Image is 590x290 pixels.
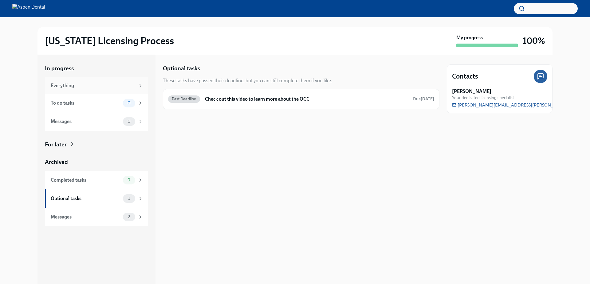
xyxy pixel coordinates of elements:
span: 9 [124,178,134,182]
div: Completed tasks [51,177,120,184]
span: 0 [124,119,134,124]
h4: Contacts [452,72,478,81]
span: 0 [124,101,134,105]
a: Optional tasks1 [45,189,148,208]
h6: Check out this video to learn more about the OCC [205,96,408,102]
a: Completed tasks9 [45,171,148,189]
span: December 28th, 2024 12:00 [413,96,434,102]
span: 1 [124,196,134,201]
a: Archived [45,158,148,166]
div: Everything [51,82,135,89]
strong: [DATE] [421,96,434,102]
img: Aspen Dental [12,4,45,14]
div: These tasks have passed their deadline, but you can still complete them if you like. [163,77,332,84]
span: Due [413,96,434,102]
strong: [PERSON_NAME] [452,88,491,95]
a: Messages0 [45,112,148,131]
a: Everything [45,77,148,94]
h5: Optional tasks [163,64,200,72]
span: Past Deadline [168,97,200,101]
a: Messages2 [45,208,148,226]
a: To do tasks0 [45,94,148,112]
span: Your dedicated licensing specialist [452,95,514,101]
a: Past DeadlineCheck out this video to learn more about the OCCDue[DATE] [168,94,434,104]
div: Messages [51,118,120,125]
h3: 100% [523,35,545,46]
div: Messages [51,214,120,220]
div: To do tasks [51,100,120,106]
h2: [US_STATE] Licensing Process [45,35,174,47]
span: 2 [124,215,134,219]
div: For later [45,141,67,149]
a: For later [45,141,148,149]
div: Optional tasks [51,195,120,202]
a: In progress [45,64,148,72]
strong: My progress [456,34,483,41]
